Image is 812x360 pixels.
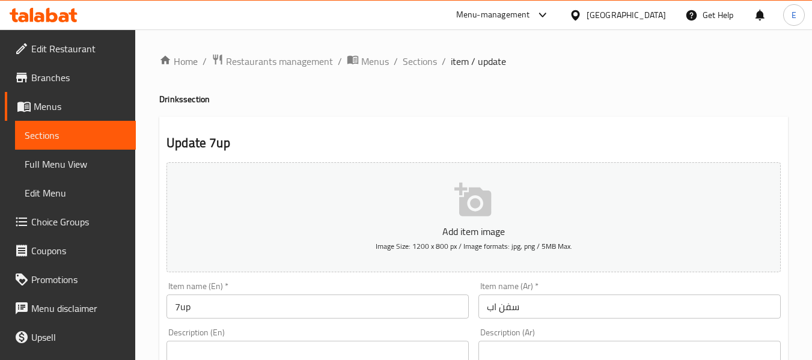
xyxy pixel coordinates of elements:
[338,54,342,69] li: /
[31,330,126,344] span: Upsell
[361,54,389,69] span: Menus
[5,63,136,92] a: Branches
[478,294,781,319] input: Enter name Ar
[31,243,126,258] span: Coupons
[5,323,136,352] a: Upsell
[5,34,136,63] a: Edit Restaurant
[166,134,781,152] h2: Update 7up
[456,8,530,22] div: Menu-management
[376,239,572,253] span: Image Size: 1200 x 800 px / Image formats: jpg, png / 5MB Max.
[403,54,437,69] a: Sections
[5,92,136,121] a: Menus
[451,54,506,69] span: item / update
[159,54,198,69] a: Home
[31,215,126,229] span: Choice Groups
[5,236,136,265] a: Coupons
[25,128,126,142] span: Sections
[166,294,469,319] input: Enter name En
[31,272,126,287] span: Promotions
[31,301,126,316] span: Menu disclaimer
[5,207,136,236] a: Choice Groups
[203,54,207,69] li: /
[31,41,126,56] span: Edit Restaurant
[442,54,446,69] li: /
[792,8,796,22] span: E
[226,54,333,69] span: Restaurants management
[31,70,126,85] span: Branches
[15,178,136,207] a: Edit Menu
[34,99,126,114] span: Menus
[15,121,136,150] a: Sections
[394,54,398,69] li: /
[159,53,788,69] nav: breadcrumb
[25,157,126,171] span: Full Menu View
[159,93,788,105] h4: Drinks section
[5,265,136,294] a: Promotions
[587,8,666,22] div: [GEOGRAPHIC_DATA]
[185,224,762,239] p: Add item image
[166,162,781,272] button: Add item imageImage Size: 1200 x 800 px / Image formats: jpg, png / 5MB Max.
[5,294,136,323] a: Menu disclaimer
[212,53,333,69] a: Restaurants management
[15,150,136,178] a: Full Menu View
[347,53,389,69] a: Menus
[25,186,126,200] span: Edit Menu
